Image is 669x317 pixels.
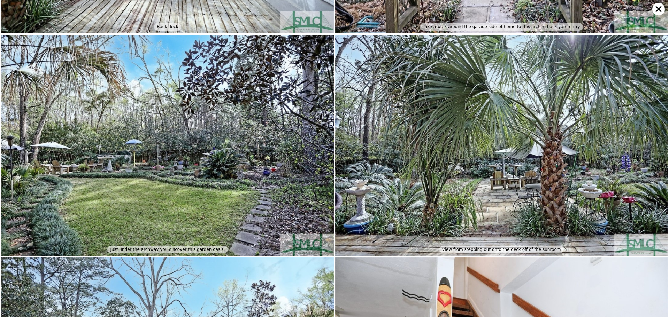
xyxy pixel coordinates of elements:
div: View from stepping out onto the deck off of the sunroom [439,246,564,253]
div: Just under the archway you discover this garden​​‌​​​​‌​​‌‌​​‌​​​‌‌​​‌‌​​‌‌​‌‌‌​‌​​​​‌‌ oasis. [107,246,228,253]
div: Take a walk around the garage side of home to this arched back yard entry [420,23,583,31]
img: View from stepping out onto the deck off of the sunroom [335,35,668,256]
div: Back deck [154,23,181,31]
img: Just under the archway you discover this garden​​‌​​​​‌​​‌‌​​‌​​​‌‌​​‌‌​​‌‌​‌‌‌​‌​​​​‌‌ oasis. [1,35,334,256]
